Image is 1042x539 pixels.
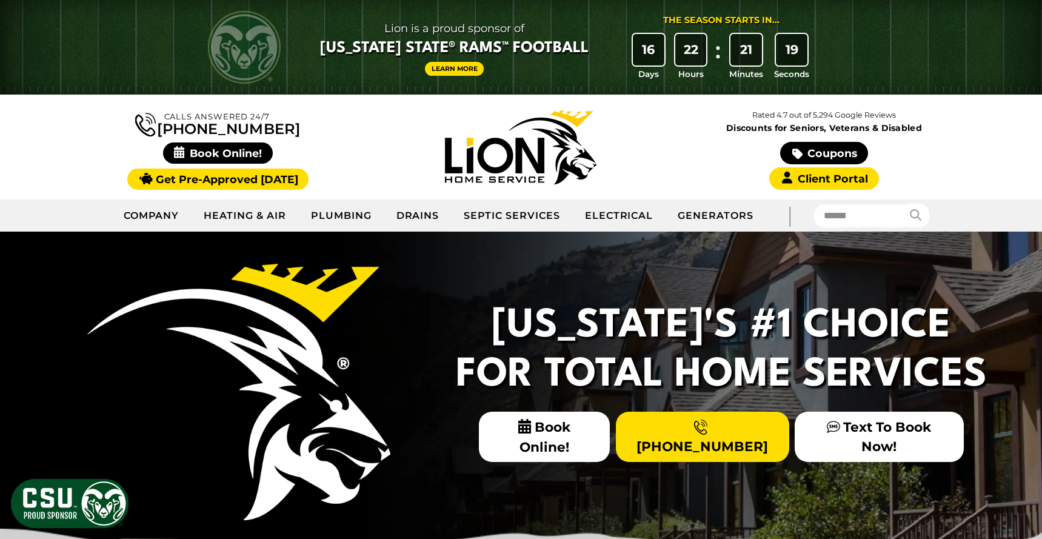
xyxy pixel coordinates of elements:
div: 16 [633,34,664,65]
a: [PHONE_NUMBER] [135,110,300,136]
div: | [766,199,814,232]
img: CSU Rams logo [208,11,281,84]
span: Discounts for Seniors, Veterans & Disabled [675,124,974,132]
a: Text To Book Now! [795,412,963,461]
a: Electrical [573,201,666,231]
div: 22 [675,34,707,65]
a: [PHONE_NUMBER] [616,412,789,461]
span: Seconds [774,68,809,80]
p: Rated 4.7 out of 5,294 Google Reviews [672,109,975,122]
div: : [712,34,724,81]
a: Learn More [425,62,484,76]
a: Generators [666,201,766,231]
a: Plumbing [299,201,384,231]
span: [US_STATE] State® Rams™ Football [320,38,589,59]
img: Lion Home Service [445,110,596,184]
a: Septic Services [452,201,572,231]
a: Coupons [780,142,867,164]
span: Hours [678,68,704,80]
img: CSU Sponsor Badge [9,477,130,530]
a: Heating & Air [192,201,298,231]
h2: [US_STATE]'s #1 Choice For Total Home Services [449,302,994,400]
div: The Season Starts in... [663,14,780,27]
a: Drains [384,201,452,231]
div: 19 [776,34,807,65]
a: Company [112,201,192,231]
span: Days [638,68,659,80]
span: Book Online! [163,142,273,164]
a: Get Pre-Approved [DATE] [127,169,309,190]
span: Book Online! [479,412,610,462]
div: 21 [730,34,762,65]
span: Lion is a proud sponsor of [320,19,589,38]
span: Minutes [729,68,763,80]
a: Client Portal [769,167,878,190]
